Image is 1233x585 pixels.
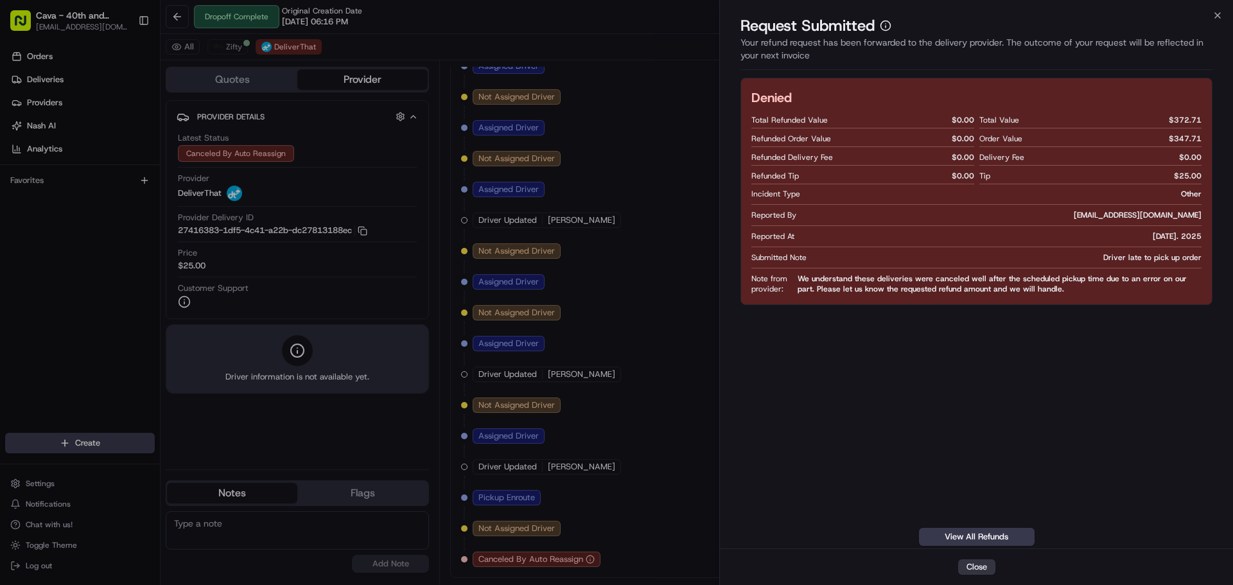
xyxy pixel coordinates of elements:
span: Delivery Fee [979,152,1024,162]
button: Close [958,559,995,575]
span: $ 347.71 [1169,134,1202,144]
span: Knowledge Base [26,287,98,300]
button: Start new chat [218,127,234,142]
span: $ 0.00 [952,134,974,144]
img: Klarizel Pensader [13,187,33,207]
a: 📗Knowledge Base [8,282,103,305]
span: Incident Type [751,189,800,199]
span: [EMAIL_ADDRESS][DOMAIN_NAME] [1074,210,1202,220]
span: [DATE]. 2025 [1153,231,1202,241]
a: View All Refunds [919,528,1035,546]
span: Klarizel Pensader [40,199,106,209]
span: Total Refunded Value [751,115,828,125]
span: Driver late to pick up order [1103,252,1202,263]
img: 1736555255976-a54dd68f-1ca7-489b-9aae-adbdc363a1c4 [26,234,36,245]
span: Note from provider: [751,274,795,294]
span: Total Value [979,115,1019,125]
span: API Documentation [121,287,206,300]
span: Tip [979,171,990,181]
span: [DATE] [114,234,140,244]
img: Nash [13,13,39,39]
p: Welcome 👋 [13,51,234,72]
img: 1736555255976-a54dd68f-1ca7-489b-9aae-adbdc363a1c4 [26,200,36,210]
div: Past conversations [13,167,86,177]
a: 💻API Documentation [103,282,211,305]
span: $ 372.71 [1169,115,1202,125]
div: 📗 [13,288,23,299]
a: Powered byPylon [91,318,155,328]
div: 💻 [109,288,119,299]
span: Reported By [751,210,796,220]
span: • [107,234,111,244]
div: We're available if you need us! [58,135,177,146]
span: $ 0.00 [952,171,974,181]
span: Reported At [751,231,794,241]
button: See all [199,164,234,180]
span: Other [1181,189,1202,199]
span: [PERSON_NAME] [40,234,104,244]
span: Refunded Order Value [751,134,831,144]
span: Refunded Delivery Fee [751,152,833,162]
img: 1724597045416-56b7ee45-8013-43a0-a6f9-03cb97ddad50 [27,123,50,146]
span: $ 0.00 [1179,152,1202,162]
span: Submitted Note [751,252,807,263]
img: 1736555255976-a54dd68f-1ca7-489b-9aae-adbdc363a1c4 [13,123,36,146]
span: Order Value [979,134,1022,144]
span: $ 0.00 [952,115,974,125]
span: [DATE] [116,199,142,209]
span: Refunded Tip [751,171,799,181]
input: Clear [33,83,212,96]
span: $ 0.00 [952,152,974,162]
span: We understand these deliveries were canceled well after the scheduled pickup time due to an error... [798,274,1202,294]
h2: Denied [751,89,792,107]
span: Pylon [128,319,155,328]
span: $ 25.00 [1174,171,1202,181]
p: Request Submitted [740,15,875,36]
div: Your refund request has been forwarded to the delivery provider. The outcome of your request will... [740,36,1212,70]
span: • [109,199,113,209]
img: Angelique Valdez [13,222,33,242]
div: Start new chat [58,123,211,135]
